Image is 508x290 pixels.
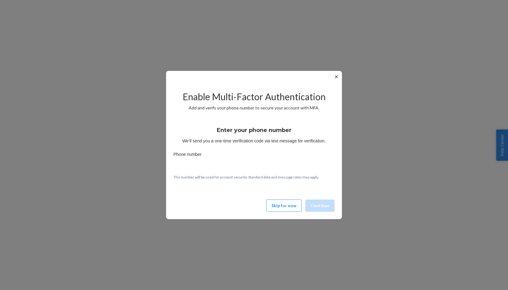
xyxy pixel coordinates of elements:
[333,73,339,81] button: ✕
[305,200,335,212] button: Continue
[173,92,335,102] h2: Enable Multi-Factor Authentication
[266,200,302,212] button: Skip for now
[173,174,335,180] p: This number will be used for account security. Standard data and message rates may apply.
[173,121,335,144] div: We’ll send you a one-time verification code via text message for verification.
[173,151,201,160] span: Phone number
[173,105,335,111] p: Add and verify your phone number to secure your account with MFA.
[217,126,292,134] h3: Enter your phone number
